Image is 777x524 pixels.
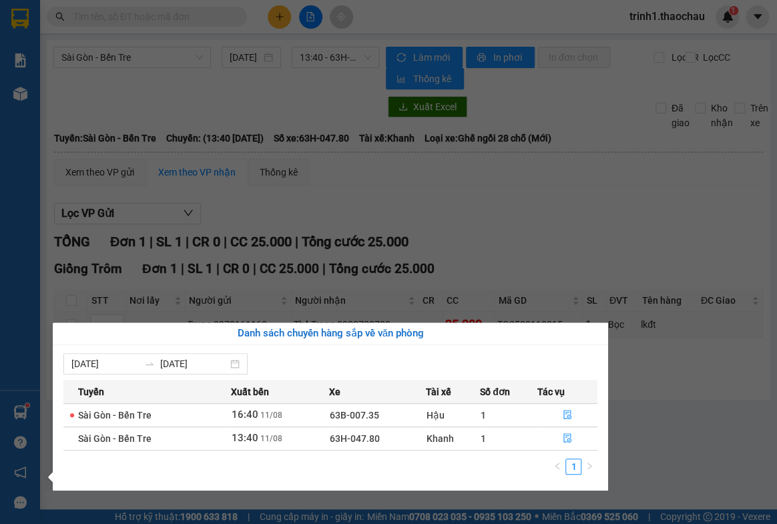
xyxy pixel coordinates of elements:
span: Tài xế [426,384,451,399]
span: to [144,358,155,369]
button: file-done [538,405,597,426]
div: Hậu [427,408,479,423]
a: 1 [566,459,581,474]
input: Đến ngày [160,356,228,371]
span: Tuyến [78,384,104,399]
span: swap-right [144,358,155,369]
span: file-done [563,410,572,421]
span: Xe [329,384,340,399]
div: Danh sách chuyến hàng sắp về văn phòng [63,326,597,342]
span: 11/08 [260,434,282,443]
button: right [581,459,597,475]
span: 16:40 [232,409,258,421]
li: 1 [565,459,581,475]
li: Next Page [581,459,597,475]
input: Từ ngày [71,356,139,371]
span: 13:40 [232,432,258,444]
span: Sài Gòn - Bến Tre [78,410,152,421]
span: left [553,462,561,470]
span: 63B-007.35 [330,410,379,421]
span: 63H-047.80 [330,433,380,444]
span: Số đơn [480,384,510,399]
button: file-done [538,428,597,449]
span: Tác vụ [537,384,565,399]
span: 1 [481,410,486,421]
span: 1 [481,433,486,444]
span: Xuất bến [231,384,269,399]
button: left [549,459,565,475]
div: Khanh [427,431,479,446]
span: right [585,462,593,470]
li: Previous Page [549,459,565,475]
span: file-done [563,433,572,444]
span: 11/08 [260,411,282,420]
span: Sài Gòn - Bến Tre [78,433,152,444]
